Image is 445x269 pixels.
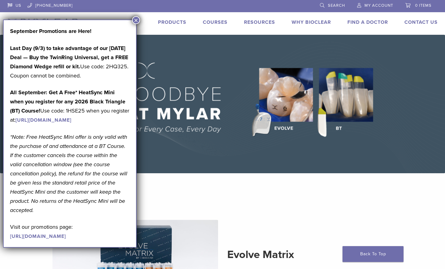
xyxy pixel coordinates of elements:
[347,19,388,25] a: Find A Doctor
[132,16,140,24] button: Close
[158,19,186,25] a: Products
[16,117,71,123] a: [URL][DOMAIN_NAME]
[292,19,331,25] a: Why Bioclear
[343,246,404,262] a: Back To Top
[10,134,127,213] em: *Note: Free HeatSync Mini offer is only valid with the purchase of and attendance at a BT Course....
[244,19,275,25] a: Resources
[10,222,130,241] p: Visit our promotions page:
[8,19,80,27] img: Bioclear
[203,19,228,25] a: Courses
[227,247,393,262] h2: Evolve Matrix
[10,45,128,70] strong: Last Day (9/3) to take advantage of our [DATE] Deal — Buy the TwinRing Universal, get a FREE Diam...
[10,44,130,80] p: Use code: 2HQ325. Coupon cannot be combined.
[10,89,125,114] strong: All September: Get A Free* HeatSync Mini when you register for any 2026 Black Triangle (BT) Course!
[10,28,92,34] strong: September Promotions are Here!
[364,3,393,8] span: My Account
[415,3,432,8] span: 0 items
[10,233,66,239] a: [URL][DOMAIN_NAME]
[328,3,345,8] span: Search
[10,88,130,124] p: Use code: 1HSE25 when you register at:
[404,19,438,25] a: Contact Us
